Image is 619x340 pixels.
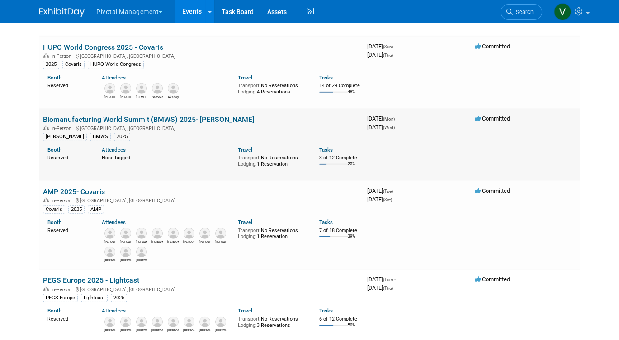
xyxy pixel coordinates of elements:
div: No Reservations 3 Reservations [238,314,306,328]
span: [DATE] [367,51,393,58]
div: 7 of 18 Complete [319,228,360,234]
div: Sameer Vasantgadkar [151,94,163,99]
a: Travel [238,75,252,81]
div: Reserved [47,153,88,161]
div: Scott Brouilette [183,327,194,333]
span: [DATE] [367,115,397,122]
a: AMP 2025- Covaris [43,187,105,196]
td: 50% [348,323,355,335]
a: Attendees [102,307,126,314]
img: Marisa Pisani [215,228,226,239]
div: Paul Loeffen [199,327,210,333]
a: Booth [47,307,61,314]
span: In-Person [51,126,74,131]
img: Debadeep (Deb) Bhattacharyya, Ph.D. [136,83,147,94]
img: Denny Huang [136,247,147,257]
a: Travel [238,307,252,314]
div: Simon Margerison [151,327,163,333]
a: Booth [47,219,61,225]
td: 25% [348,162,355,174]
div: 2025 [114,133,130,141]
div: Akshay Dhingra [167,94,179,99]
div: No Reservations 4 Reservations [238,81,306,95]
div: Covaris [43,205,65,214]
img: Eugenio Daviso, Ph.D. [104,228,115,239]
img: Scott Brouilette [184,317,194,327]
div: Reserved [47,226,88,234]
div: No Reservations 1 Reservation [238,226,306,240]
a: Tasks [319,219,333,225]
div: 2025 [68,205,85,214]
img: Carrie Maynard [120,317,131,327]
span: - [394,187,396,194]
span: [DATE] [367,196,392,203]
div: Greg Endress [199,239,210,244]
span: Committed [475,187,510,194]
div: Jonathan Didier [215,327,226,333]
a: Booth [47,75,61,81]
span: Transport: [238,155,261,161]
div: Reserved [47,81,88,89]
span: - [394,43,396,50]
div: Carrie Maynard [120,327,131,333]
img: In-Person Event [43,126,49,130]
span: Lodging: [238,322,257,328]
a: Travel [238,219,252,225]
span: Transport: [238,228,261,233]
div: AMP [88,205,104,214]
img: In-Person Event [43,198,49,202]
img: Jonathan Didier [215,317,226,327]
a: HUPO World Congress 2025 - Covaris [43,43,163,51]
img: Patricia Daggett [120,83,131,94]
div: 2025 [43,61,59,69]
a: Attendees [102,147,126,153]
a: Biomanufacturing World Summit (BMWS) 2025- [PERSON_NAME] [43,115,254,124]
div: Eugenio Daviso, Ph.D. [104,239,115,244]
span: [DATE] [367,124,395,130]
span: (Mon) [383,116,395,121]
img: In-Person Event [43,53,49,58]
span: (Thu) [383,53,393,58]
span: In-Person [51,287,74,293]
img: Robert Riegelhaupt [152,228,163,239]
div: Jared Hoffman [167,239,179,244]
span: (Sun) [383,44,393,49]
span: Lodging: [238,233,257,239]
div: [GEOGRAPHIC_DATA], [GEOGRAPHIC_DATA] [43,285,360,293]
span: - [394,276,396,283]
a: PEGS Europe 2025 - Lightcast [43,276,139,284]
img: Akshay Dhingra [168,83,179,94]
span: - [396,115,397,122]
img: Paul Steinberg [104,317,115,327]
div: Gabriel Lipof [136,239,147,244]
span: (Wed) [383,125,395,130]
img: Sameer Vasantgadkar [152,83,163,94]
div: [PERSON_NAME] [43,133,87,141]
div: Debadeep (Deb) Bhattacharyya, Ph.D. [136,94,147,99]
img: Rob Brown [104,83,115,94]
span: Transport: [238,83,261,88]
div: Reserved [47,314,88,322]
div: Paul Steinberg [104,327,115,333]
img: Elisabeth Pundt [104,247,115,257]
a: Attendees [102,219,126,225]
span: Committed [475,43,510,50]
div: Robert Riegelhaupt [151,239,163,244]
img: Paul Loeffen [199,317,210,327]
img: David Dow [184,228,194,239]
div: HUPO World Congress [88,61,144,69]
a: Tasks [319,147,333,153]
div: Marisa Pisani [215,239,226,244]
td: 35% [348,17,355,29]
span: Committed [475,276,510,283]
span: [DATE] [367,187,396,194]
span: (Tue) [383,277,393,282]
img: Greg Endress [199,228,210,239]
a: Tasks [319,307,333,314]
div: [GEOGRAPHIC_DATA], [GEOGRAPHIC_DATA] [43,196,360,204]
a: Search [501,4,542,20]
img: Jared Hoffman [168,228,179,239]
span: Lodging: [238,161,257,167]
span: [DATE] [367,284,393,291]
span: [DATE] [367,276,396,283]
